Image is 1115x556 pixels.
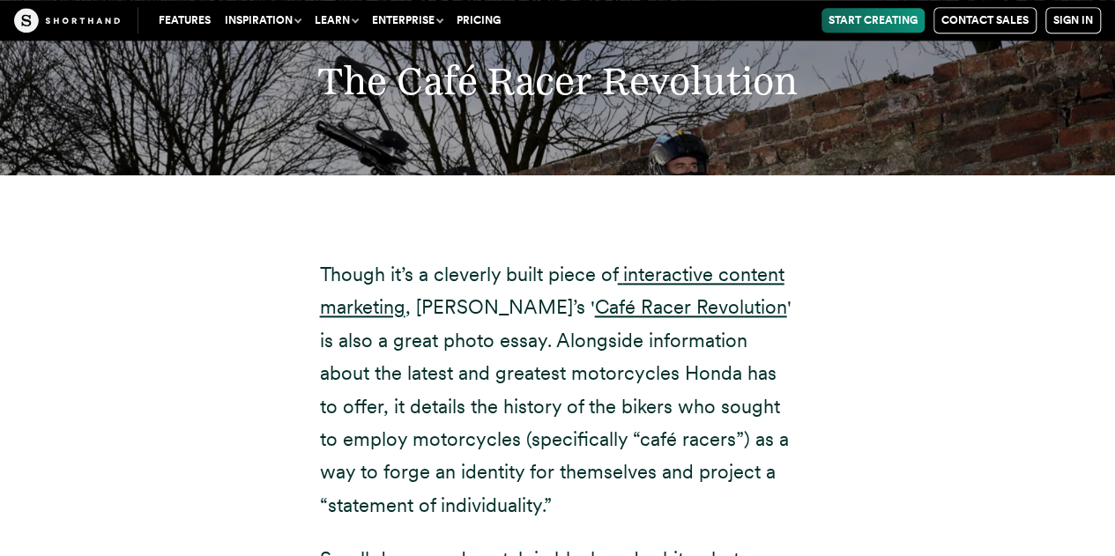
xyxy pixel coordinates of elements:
button: Inspiration [218,8,308,33]
a: Features [152,8,218,33]
button: Enterprise [365,8,450,33]
img: The Craft [14,8,120,33]
a: Sign in [1045,7,1101,33]
a: Contact Sales [933,7,1037,33]
p: Though it’s a cleverly built piece of , [PERSON_NAME]’s ' ' is also a great photo essay. Alongsid... [320,258,796,522]
a: Pricing [450,8,508,33]
a: Café Racer Revolution [595,295,787,318]
a: Start Creating [821,8,925,33]
a: interactive content marketing [320,263,784,318]
button: Learn [308,8,365,33]
h2: The Café Racer Revolution [102,58,1013,105]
